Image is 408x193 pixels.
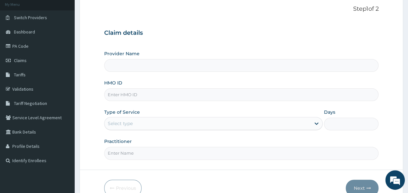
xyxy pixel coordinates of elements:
[14,58,27,63] span: Claims
[14,100,47,106] span: Tariff Negotiation
[104,109,140,115] label: Type of Service
[104,30,379,37] h3: Claim details
[104,50,140,57] label: Provider Name
[14,29,35,35] span: Dashboard
[108,120,133,127] div: Select type
[324,109,335,115] label: Days
[14,15,47,20] span: Switch Providers
[104,88,379,101] input: Enter HMO ID
[14,72,26,78] span: Tariffs
[104,80,122,86] label: HMO ID
[104,6,379,13] p: Step 1 of 2
[104,138,132,145] label: Practitioner
[104,147,379,160] input: Enter Name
